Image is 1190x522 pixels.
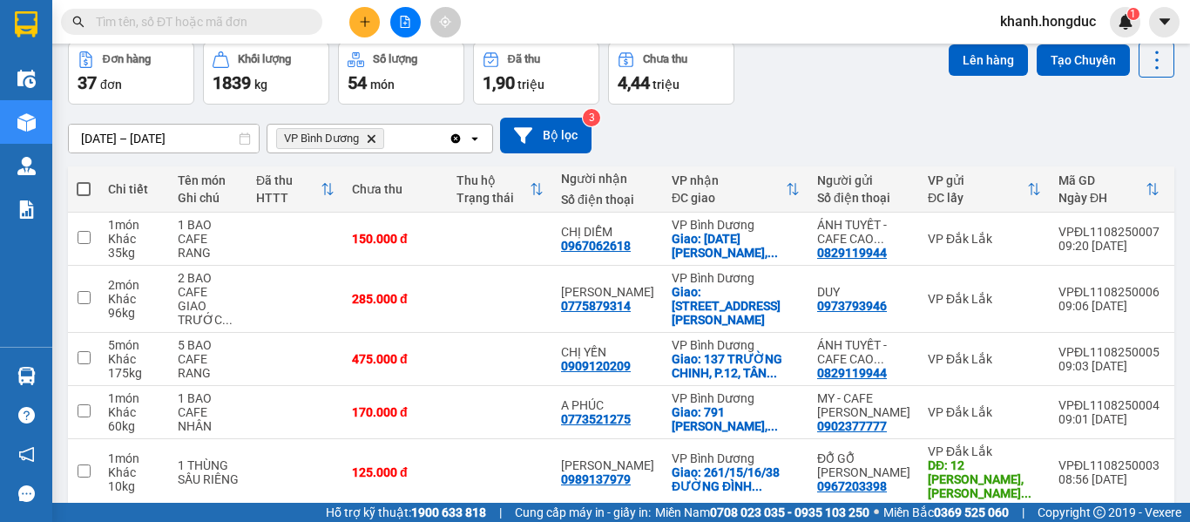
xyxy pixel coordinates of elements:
input: Selected VP Bình Dương. [388,130,389,147]
button: Đã thu1,90 triệu [473,42,599,105]
button: plus [349,7,380,37]
div: 475.000 đ [352,352,439,366]
span: | [499,503,502,522]
span: copyright [1093,506,1105,519]
span: ... [767,246,778,260]
span: ... [1021,486,1031,500]
strong: 1900 633 818 [411,505,486,519]
button: aim [430,7,461,37]
img: warehouse-icon [17,367,36,385]
input: Tìm tên, số ĐT hoặc mã đơn [96,12,301,31]
span: | [1022,503,1024,522]
div: Giao: 791 LÊ TRỌNG TẤN, Q.BÌNH TÂN, HCM [672,405,800,433]
div: VP Bình Dương [672,391,800,405]
svg: Delete [366,133,376,144]
div: ÁNH TUYẾT - CAFE CAO NGUYÊN [817,218,910,246]
span: 1 [1130,8,1136,20]
div: VP Đắk Lắk [928,292,1041,306]
div: 1 THÙNG SẦU RIÊNG [178,458,239,486]
span: question-circle [18,407,35,424]
div: 150.000 đ [352,232,439,246]
div: VPĐL1108250006 [1058,285,1160,299]
div: 35 kg [108,246,160,260]
div: Giao: 261/15/16/38 ĐƯỜNG ĐÌNH PHONG PHÚ, PHƯỜNG TĂNG NHÂN PHÚ B, TP THỦ ĐỨC [672,465,800,493]
img: solution-icon [17,200,36,219]
img: icon-new-feature [1118,14,1133,30]
div: VP gửi [928,173,1027,187]
div: Số lượng [373,53,417,65]
span: món [370,78,395,92]
div: 170.000 đ [352,405,439,419]
div: 96 kg [108,306,160,320]
div: 09:01 [DATE] [1058,412,1160,426]
div: Tên món [178,173,239,187]
img: warehouse-icon [17,113,36,132]
span: triệu [652,78,680,92]
div: VP Đắk Lắk [928,232,1041,246]
div: GIAO TRƯỚC 12H TRƯA [178,299,239,327]
button: Bộ lọc [500,118,592,153]
img: logo-vxr [15,11,37,37]
div: Đơn hàng [103,53,151,65]
div: HTTT [256,191,321,205]
strong: 0369 525 060 [934,505,1009,519]
div: CHỊ DIỄM [561,225,654,239]
div: 1 BAO CAFE RANG [178,218,239,260]
span: caret-down [1157,14,1173,30]
button: file-add [390,7,421,37]
span: Hỗ trợ kỹ thuật: [326,503,486,522]
div: 0989137979 [561,472,631,486]
div: Khác [108,352,160,366]
div: 10 kg [108,479,160,493]
span: ⚪️ [874,509,879,516]
div: VP Bình Dương [672,451,800,465]
div: Khối lượng [238,53,291,65]
div: Người nhận [561,172,654,186]
th: Toggle SortBy [1050,166,1168,213]
div: Khác [108,292,160,306]
div: 1 món [108,218,160,232]
button: caret-down [1149,7,1180,37]
strong: 0708 023 035 - 0935 103 250 [710,505,869,519]
div: Số điện thoại [561,193,654,207]
div: Giao: 41 PHẠM HÙNG,P9,Q8 [672,285,800,327]
div: MY - CAFE CAO NGUYÊN [817,391,910,419]
button: Số lượng54món [338,42,464,105]
span: 1839 [213,72,251,93]
div: Giao: 2/11/32 Nguyễn Văn Vịnh, P Hiệp Tân, Q Tân Phú, HCM [672,232,800,260]
th: Toggle SortBy [663,166,808,213]
sup: 1 [1127,8,1139,20]
div: VPĐL1108250004 [1058,398,1160,412]
div: VP nhận [672,173,786,187]
div: 09:06 [DATE] [1058,299,1160,313]
span: notification [18,446,35,463]
div: 1 món [108,451,160,465]
span: search [72,16,85,28]
div: DĐ: 12 NGUYỄN CHÍ THANH, ĐĂK LAO, ĐĂK MIL, [928,458,1041,500]
div: Giao: 137 TRƯỜNG CHINH, P.12, TÂN BÌNH [672,352,800,380]
div: VP Đắk Lắk [928,352,1041,366]
div: 09:03 [DATE] [1058,359,1160,373]
div: VP Đắk Lắk [928,405,1041,419]
div: 1 BAO CAFE NHÂN [178,391,239,433]
div: 60 kg [108,419,160,433]
div: VP Đắk Lắk [928,444,1041,458]
th: Toggle SortBy [448,166,552,213]
div: 125.000 đ [352,465,439,479]
div: 0829119944 [817,366,887,380]
div: Mã GD [1058,173,1146,187]
svg: Clear all [449,132,463,146]
div: 0775879314 [561,299,631,313]
div: 0773521275 [561,412,631,426]
div: Khác [108,405,160,419]
span: VP Bình Dương [284,132,359,146]
div: A PHÚC [561,398,654,412]
span: ... [874,232,884,246]
div: ĐỖ GỖ NGUYỄN BA [817,451,910,479]
div: 0967203398 [817,479,887,493]
div: 0902377777 [817,419,887,433]
div: 175 kg [108,366,160,380]
img: warehouse-icon [17,70,36,88]
div: Khác [108,465,160,479]
div: 1 món [108,391,160,405]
